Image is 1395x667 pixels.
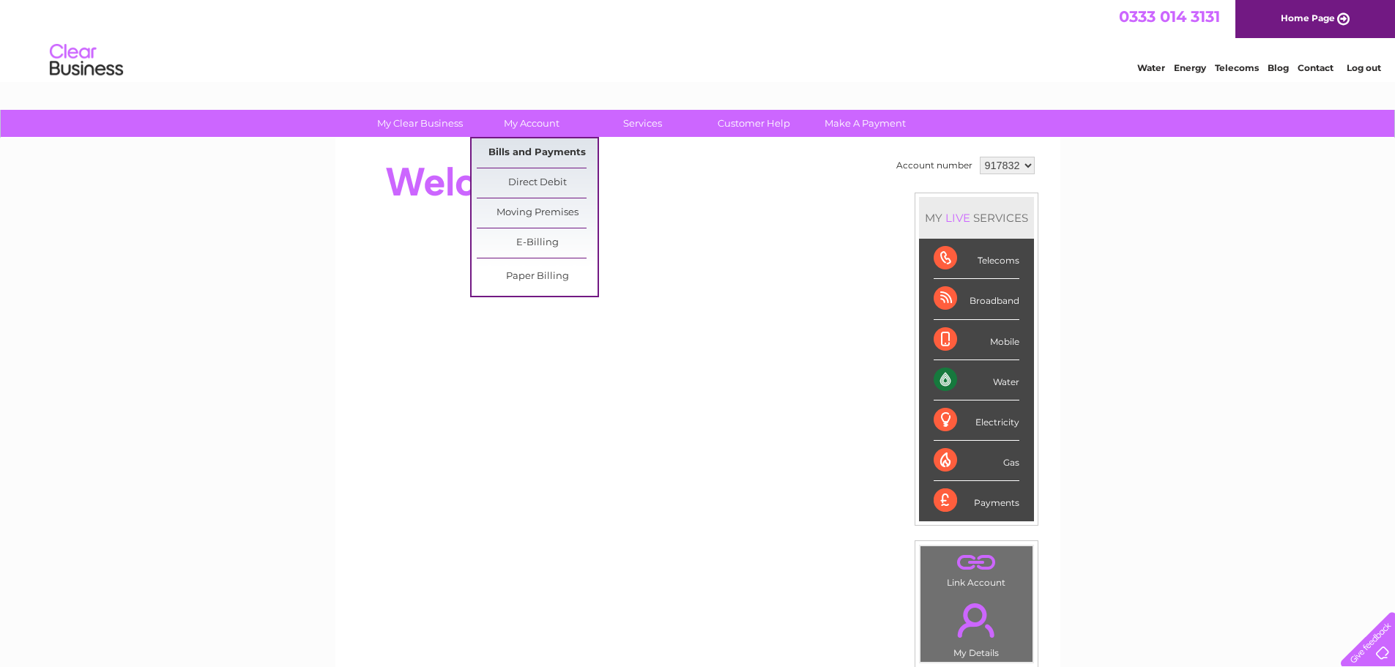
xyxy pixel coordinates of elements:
[1137,62,1165,73] a: Water
[1347,62,1381,73] a: Log out
[1119,7,1220,26] a: 0333 014 3131
[934,360,1019,400] div: Water
[1215,62,1259,73] a: Telecoms
[920,545,1033,592] td: Link Account
[919,197,1034,239] div: MY SERVICES
[477,168,598,198] a: Direct Debit
[471,110,592,137] a: My Account
[934,441,1019,481] div: Gas
[477,138,598,168] a: Bills and Payments
[1174,62,1206,73] a: Energy
[1298,62,1333,73] a: Contact
[934,279,1019,319] div: Broadband
[477,262,598,291] a: Paper Billing
[693,110,814,137] a: Customer Help
[360,110,480,137] a: My Clear Business
[805,110,926,137] a: Make A Payment
[477,228,598,258] a: E-Billing
[477,198,598,228] a: Moving Premises
[924,595,1029,646] a: .
[924,550,1029,575] a: .
[934,481,1019,521] div: Payments
[942,211,973,225] div: LIVE
[934,320,1019,360] div: Mobile
[49,38,124,83] img: logo.png
[352,8,1044,71] div: Clear Business is a trading name of Verastar Limited (registered in [GEOGRAPHIC_DATA] No. 3667643...
[934,239,1019,279] div: Telecoms
[934,400,1019,441] div: Electricity
[920,591,1033,663] td: My Details
[582,110,703,137] a: Services
[893,153,976,178] td: Account number
[1268,62,1289,73] a: Blog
